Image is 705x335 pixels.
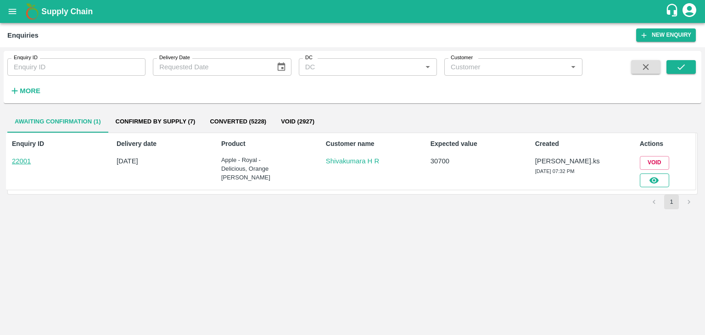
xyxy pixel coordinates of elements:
img: logo [23,2,41,21]
p: Enquiry ID [12,139,65,149]
p: [DATE] [117,156,170,166]
div: account of current user [681,2,698,21]
button: page 1 [664,195,679,209]
input: Customer [447,61,565,73]
nav: pagination navigation [645,195,698,209]
button: Open [422,61,434,73]
p: Product [221,139,274,149]
p: Apple - Royal - Delicious, Orange [PERSON_NAME] [221,156,274,182]
span: [DATE] 07:32 PM [535,168,575,174]
b: Supply Chain [41,7,93,16]
label: Delivery Date [159,54,190,61]
button: Void (2927) [274,111,322,133]
input: DC [302,61,419,73]
button: Choose date [273,58,290,76]
button: More [7,83,43,99]
p: Customer name [326,139,379,149]
a: 22001 [12,157,31,165]
button: Void [640,156,669,169]
div: customer-support [665,3,681,20]
button: New Enquiry [636,28,696,42]
p: Created [535,139,588,149]
button: open drawer [2,1,23,22]
p: [PERSON_NAME].ks [535,156,588,166]
label: Enquiry ID [14,54,38,61]
div: Enquiries [7,29,39,41]
label: Customer [451,54,473,61]
a: Shivakumara H R [326,156,379,166]
button: Converted (5228) [202,111,274,133]
p: Actions [640,139,693,149]
p: Expected value [431,139,484,149]
button: Open [567,61,579,73]
label: DC [305,54,313,61]
input: Enquiry ID [7,58,145,76]
a: Supply Chain [41,5,665,18]
p: 30700 [431,156,484,166]
button: Awaiting confirmation (1) [7,111,108,133]
p: Delivery date [117,139,170,149]
button: Confirmed by supply (7) [108,111,203,133]
input: Requested Date [153,58,269,76]
strong: More [20,87,40,95]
